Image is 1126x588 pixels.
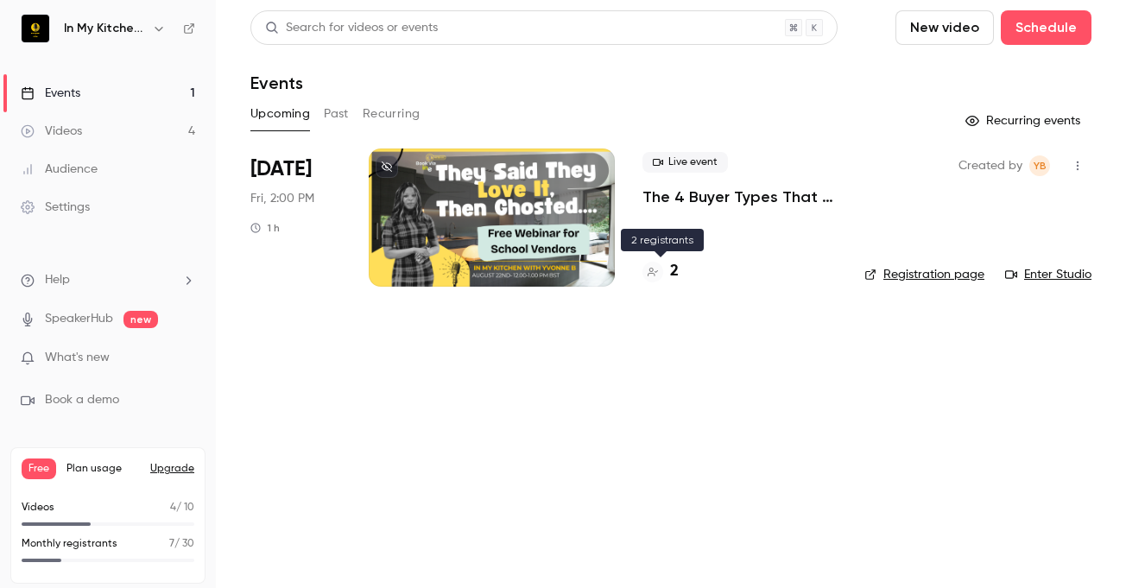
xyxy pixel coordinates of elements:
span: Created by [958,155,1022,176]
h6: In My Kitchen With [PERSON_NAME] [64,20,145,37]
div: Audience [21,161,98,178]
span: new [123,311,158,328]
span: 4 [170,503,176,513]
span: Fri, 2:00 PM [250,190,314,207]
button: Recurring [363,100,421,128]
a: Registration page [864,266,984,283]
a: Enter Studio [1005,266,1091,283]
h4: 2 [670,260,679,283]
div: Aug 22 Fri, 12:00 PM (Europe/London) [250,149,341,287]
span: Plan usage [66,462,140,476]
h1: Events [250,73,303,93]
div: Videos [21,123,82,140]
a: The 4 Buyer Types That Kill or Close Your Deals [642,187,837,207]
div: Search for videos or events [265,19,438,37]
span: Book a demo [45,391,119,409]
div: 1 h [250,221,280,235]
a: SpeakerHub [45,310,113,328]
span: Free [22,458,56,479]
button: New video [895,10,994,45]
img: In My Kitchen With Yvonne [22,15,49,42]
span: Yvonne Buluma-Samba [1029,155,1050,176]
button: Upcoming [250,100,310,128]
p: Monthly registrants [22,536,117,552]
iframe: Noticeable Trigger [174,351,195,366]
span: [DATE] [250,155,312,183]
a: 2 [642,260,679,283]
span: What's new [45,349,110,367]
div: Events [21,85,80,102]
button: Recurring events [958,107,1091,135]
button: Schedule [1001,10,1091,45]
span: Help [45,271,70,289]
div: Settings [21,199,90,216]
span: 7 [169,539,174,549]
span: Live event [642,152,728,173]
span: YB [1034,155,1047,176]
button: Upgrade [150,462,194,476]
li: help-dropdown-opener [21,271,195,289]
button: Past [324,100,349,128]
p: / 30 [169,536,194,552]
p: Videos [22,500,54,515]
p: / 10 [170,500,194,515]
